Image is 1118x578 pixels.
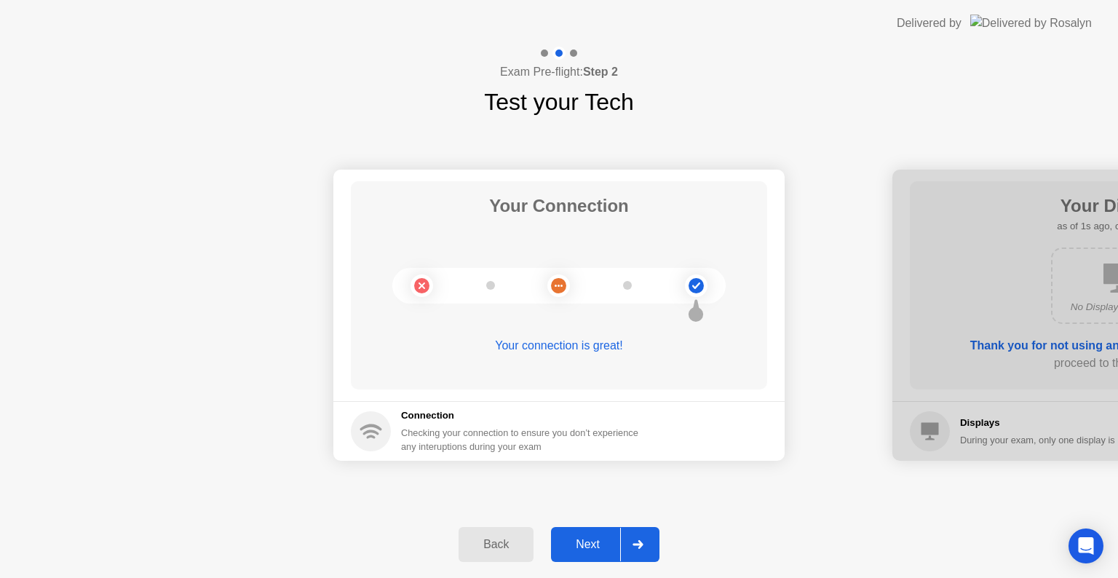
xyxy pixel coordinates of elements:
div: Your connection is great! [351,337,767,355]
div: Next [555,538,620,551]
h1: Test your Tech [484,84,634,119]
h5: Connection [401,408,647,423]
b: Step 2 [583,66,618,78]
div: Delivered by [897,15,962,32]
div: Checking your connection to ensure you don’t experience any interuptions during your exam [401,426,647,454]
h1: Your Connection [489,193,629,219]
div: Back [463,538,529,551]
h4: Exam Pre-flight: [500,63,618,81]
button: Next [551,527,659,562]
img: Delivered by Rosalyn [970,15,1092,31]
div: Open Intercom Messenger [1069,528,1103,563]
button: Back [459,527,534,562]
